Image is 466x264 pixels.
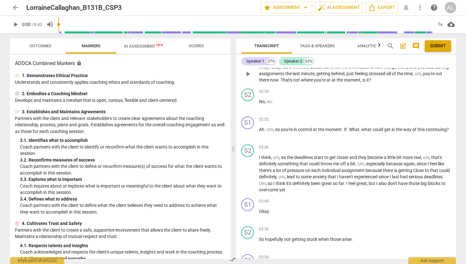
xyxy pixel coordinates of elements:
[388,181,398,186] span: don't
[275,181,286,186] span: think
[397,155,403,160] span: bit
[269,209,270,214] span: .
[294,155,314,160] span: deadlines
[259,99,265,104] span: No
[259,187,279,192] span: overcome
[320,161,333,166] span: throw
[369,181,376,186] span: but
[29,43,51,48] span: Outcomes
[259,127,264,132] span: Ah
[311,168,322,173] span: each
[278,77,281,82] span: .
[384,155,387,160] span: a
[278,161,300,166] span: something
[313,174,328,179] span: anxiety
[20,157,225,163] div: 3. 2. Reconfirms measures of success
[20,255,225,262] div: 4. 2. Shows support and empathy
[22,90,87,97] p: 2. Embodies a Coaching Mindset
[229,256,237,263] span: compare_arrows
[349,127,359,132] span: What
[366,77,369,82] span: it
[271,155,273,160] span: ,
[15,79,225,86] p: Understands and consistently applies coaching ethics and standards of coaching.
[445,2,456,13] div: AL
[369,71,386,76] span: stressed
[434,19,446,30] div: 1x
[441,181,445,186] span: to
[20,196,225,202] div: 3. 4. Defines what to address
[341,168,366,173] span: assignment
[246,58,264,64] div: Speaker 1
[266,181,268,186] span: ,
[342,127,344,132] span: .
[20,163,225,176] p: Coach partners with the client to define or reconfirm measure(s) of success for what the client w...
[259,145,269,150] span: 03:06
[314,77,327,82] span: you're
[386,161,404,166] span: because
[300,43,335,48] span: Tags & Speakers
[314,71,316,76] span: ,
[413,71,415,76] span: ,
[20,137,225,144] div: 3. 1. Identifies what to accomplish
[254,43,279,48] span: Transcript
[273,168,276,173] span: a
[423,155,429,160] span: Filler word
[429,155,431,160] span: ,
[366,2,398,13] button: Export
[392,71,397,76] span: of
[337,174,339,179] span: I
[387,42,394,50] span: search
[189,43,204,48] span: Scores
[259,89,269,94] span: 02:50
[272,99,273,104] span: .
[241,144,254,157] div: Change speaker
[421,181,428,186] span: big
[20,183,225,196] p: Coach inquires about or explores what is important or meaningful to the client about what they wa...
[276,174,278,179] span: ,
[293,71,301,76] span: last
[267,99,272,104] span: Filler word
[265,237,284,242] span: hopefully
[339,174,354,179] span: haven't
[302,4,309,11] span: arrow_drop_down
[417,127,426,132] span: this
[346,181,348,186] span: I
[361,127,372,132] span: what
[426,127,447,132] span: continuing
[394,168,398,173] span: is
[259,155,261,160] span: I
[293,77,301,82] span: not
[385,41,396,51] button: Search
[366,168,383,173] span: because
[352,237,353,242] span: .
[243,69,253,79] button: Play
[430,168,439,173] span: that
[339,181,344,186] span: far
[321,181,333,186] span: great
[342,237,352,242] span: arise
[392,127,396,132] span: in
[400,174,409,179] span: had
[259,209,269,214] span: Okay
[26,4,122,12] h2: LorraineCallaghan_B131B_CSP3
[275,127,281,132] span: so
[428,161,430,166] span: I
[263,4,309,11] span: Assessment
[278,174,285,179] span: Filler word
[425,168,430,173] span: to
[376,181,379,186] span: I
[22,109,106,115] p: 3. Establishes and Maintains Agreements
[333,161,340,166] span: me
[284,237,292,242] span: not
[261,2,312,13] button: Assessment
[413,168,425,173] span: Close
[285,187,287,192] span: .
[372,127,384,132] span: could
[383,168,394,173] span: there
[414,155,421,160] span: real
[356,181,367,186] span: great
[309,161,320,166] span: could
[344,127,347,132] span: If
[331,71,345,76] span: behind
[318,237,330,242] span: when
